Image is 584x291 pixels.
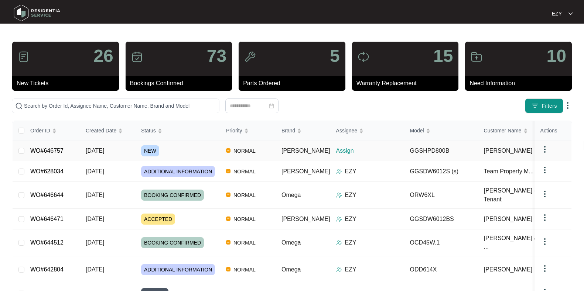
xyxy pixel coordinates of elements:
td: GGSHPD800B [404,141,478,161]
img: dropdown arrow [540,166,549,174]
span: NEW [141,145,159,156]
a: WO#646471 [30,216,64,222]
span: Omega [281,239,301,246]
span: Model [410,127,424,135]
img: dropdown arrow [540,237,549,246]
span: [DATE] [86,266,104,273]
p: Parts Ordered [243,79,345,88]
span: NORMAL [230,238,259,247]
span: Priority [226,127,242,135]
img: Vercel Logo [226,169,230,173]
span: Omega [281,266,301,273]
th: Assignee [330,121,404,141]
p: Bookings Confirmed [130,79,232,88]
span: ADDITIONAL INFORMATION [141,264,215,275]
p: Warranty Replacement [356,79,459,88]
button: filter iconFilters [525,98,563,113]
img: Assigner Icon [336,240,342,246]
td: ODD614X [404,256,478,283]
span: [PERSON_NAME] [484,265,533,274]
span: ACCEPTED [141,214,175,225]
td: OCD45W.1 [404,229,478,256]
input: Search by Order Id, Assignee Name, Customer Name, Brand and Model [24,102,216,110]
span: [DATE] [86,148,104,154]
img: Assigner Icon [336,192,342,198]
img: icon [131,51,143,63]
p: 26 [93,47,113,65]
p: 5 [330,47,340,65]
img: icon [471,51,482,63]
img: residentia service logo [11,2,63,24]
span: BOOKING CONFIRMED [141,237,204,248]
img: Vercel Logo [226,193,230,197]
img: Assigner Icon [336,169,342,174]
span: NORMAL [230,265,259,274]
span: BOOKING CONFIRMED [141,190,204,201]
span: Created Date [86,127,116,135]
p: EZY [345,265,356,274]
span: [PERSON_NAME] - Tenant [484,186,542,204]
p: EZY [345,215,356,224]
img: Vercel Logo [226,267,230,271]
span: [PERSON_NAME] [281,148,330,154]
img: icon [358,51,369,63]
span: [DATE] [86,216,104,222]
span: Filters [542,102,557,110]
th: Priority [220,121,276,141]
a: WO#628034 [30,168,64,174]
img: dropdown arrow [540,145,549,154]
span: [PERSON_NAME] [484,215,533,224]
td: GGSDW6012S (s) [404,161,478,182]
p: EZY [552,10,562,17]
span: Order ID [30,127,50,135]
span: NORMAL [230,167,259,176]
p: EZY [345,167,356,176]
img: Assigner Icon [336,216,342,222]
span: [PERSON_NAME] [281,216,330,222]
span: [DATE] [86,192,104,198]
p: 73 [207,47,226,65]
span: [PERSON_NAME] [484,146,533,155]
th: Created Date [80,121,135,141]
p: Need Information [469,79,572,88]
img: Vercel Logo [226,148,230,153]
span: Brand [281,127,295,135]
p: EZY [345,238,356,247]
th: Order ID [24,121,80,141]
span: Assignee [336,127,358,135]
img: dropdown arrow [540,213,549,222]
img: dropdown arrow [540,190,549,198]
p: New Tickets [17,79,119,88]
a: WO#642804 [30,266,64,273]
span: Omega [281,192,301,198]
th: Actions [535,121,571,141]
p: EZY [345,191,356,200]
a: WO#646644 [30,192,64,198]
a: WO#646757 [30,148,64,154]
img: dropdown arrow [568,12,573,15]
p: 10 [547,47,566,65]
span: [DATE] [86,168,104,174]
img: filter icon [531,102,539,110]
span: Customer Name [484,127,522,135]
span: NORMAL [230,215,259,224]
span: NORMAL [230,146,259,155]
a: WO#644512 [30,239,64,246]
th: Brand [276,121,330,141]
img: dropdown arrow [540,264,549,273]
img: Assigner Icon [336,267,342,273]
td: ORW6XL [404,182,478,209]
span: NORMAL [230,191,259,200]
td: GGSDW6012BS [404,209,478,229]
img: icon [18,51,30,63]
span: Status [141,127,156,135]
span: [DATE] [86,239,104,246]
img: Vercel Logo [226,240,230,245]
p: Assign [336,146,404,155]
th: Status [135,121,220,141]
span: [PERSON_NAME] [281,168,330,174]
img: search-icon [15,102,23,110]
span: [PERSON_NAME] & ... [484,234,542,252]
span: Team Property M... [484,167,534,176]
img: dropdown arrow [563,101,572,110]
